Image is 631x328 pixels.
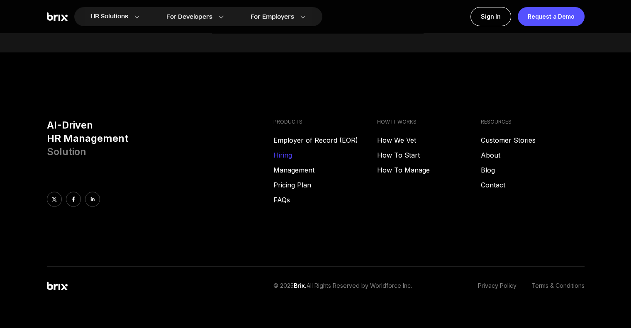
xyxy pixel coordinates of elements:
h4: PRODUCTS [273,119,377,125]
a: Employer of Record (EOR) [273,135,377,145]
p: © 2025 All Rights Reserved by Worldforce Inc. [273,282,412,290]
a: How We Vet [377,135,481,145]
h4: HOW IT WORKS [377,119,481,125]
a: Customer Stories [481,135,585,145]
a: FAQs [273,195,377,205]
a: How To Start [377,150,481,160]
h3: AI-Driven HR Management [47,119,267,158]
img: Brix Logo [47,12,68,21]
a: Request a Demo [518,7,585,26]
a: How To Manage [377,165,481,175]
a: Privacy Policy [478,282,516,290]
span: For Employers [251,12,294,21]
a: Sign In [470,7,511,26]
a: Hiring [273,150,377,160]
img: Brix Logo [47,282,68,290]
a: Contact [481,180,585,190]
a: About [481,150,585,160]
a: Pricing Plan [273,180,377,190]
a: Blog [481,165,585,175]
h4: RESOURCES [481,119,585,125]
a: Management [273,165,377,175]
span: Solution [47,146,86,158]
span: Brix. [294,282,307,289]
span: HR Solutions [91,10,128,23]
span: For Developers [166,12,212,21]
a: Terms & Conditions [531,282,585,290]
